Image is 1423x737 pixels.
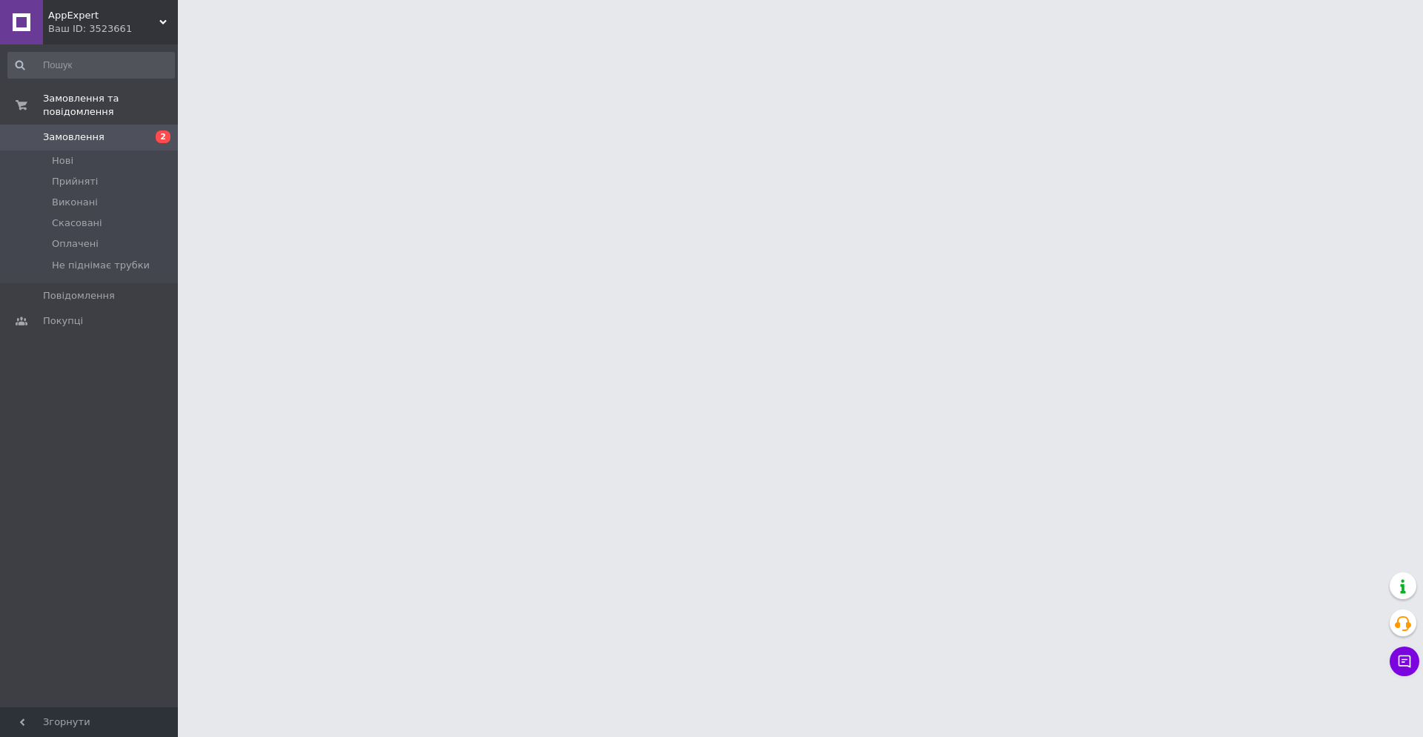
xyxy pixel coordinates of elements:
span: Замовлення [43,130,105,144]
span: Виконані [52,196,98,209]
span: Прийняті [52,175,98,188]
span: Повідомлення [43,289,115,303]
input: Пошук [7,52,175,79]
span: Нові [52,154,73,168]
span: Оплачені [52,237,99,251]
span: Покупці [43,314,83,328]
div: Ваш ID: 3523661 [48,22,178,36]
button: Чат з покупцем [1390,647,1419,676]
span: AppExpert [48,9,159,22]
span: 2 [156,130,170,143]
span: Скасовані [52,217,102,230]
span: Не піднімає трубки [52,259,150,272]
span: Замовлення та повідомлення [43,92,178,119]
